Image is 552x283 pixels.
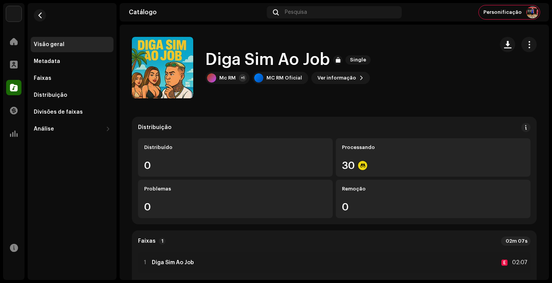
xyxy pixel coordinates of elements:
[138,238,156,244] strong: Faixas
[345,55,371,65] span: Single
[34,109,83,115] div: Divisões de faixas
[159,238,166,245] p-badge: 1
[34,58,60,65] div: Metadata
[31,54,113,69] re-m-nav-item: Metadata
[483,9,522,15] span: Personificação
[31,71,113,86] re-m-nav-item: Faixas
[239,74,246,82] div: +1
[152,260,194,266] strong: Diga Sim Ao Job
[526,6,539,18] img: 345de1a3-5af6-4b72-9bcd-2f3f8f6c8bd8
[144,186,327,192] div: Problemas
[34,92,67,98] div: Distribuição
[342,186,524,192] div: Remoção
[266,75,302,81] div: MC RM Oficial
[34,126,54,132] div: Análise
[511,258,527,267] div: 02:07
[317,70,356,86] span: Ver informação
[342,144,524,151] div: Processando
[501,260,508,266] div: E
[31,37,113,52] re-m-nav-item: Visão geral
[31,88,113,103] re-m-nav-item: Distribuição
[311,72,370,84] button: Ver informação
[34,75,51,81] div: Faixas
[285,9,307,15] span: Pesquisa
[129,9,264,15] div: Catálogo
[205,51,330,69] h1: Diga Sim Ao Job
[138,124,171,131] div: Distribuição
[501,237,531,246] div: 02m 07s
[6,6,21,22] img: 730b9dfe-18b5-4111-b483-f30b0c182d82
[31,104,113,120] re-m-nav-item: Divisões de faixas
[219,75,236,81] div: Mc RM
[144,144,327,151] div: Distribuído
[31,121,113,137] re-m-nav-dropdown: Análise
[34,41,64,48] div: Visão geral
